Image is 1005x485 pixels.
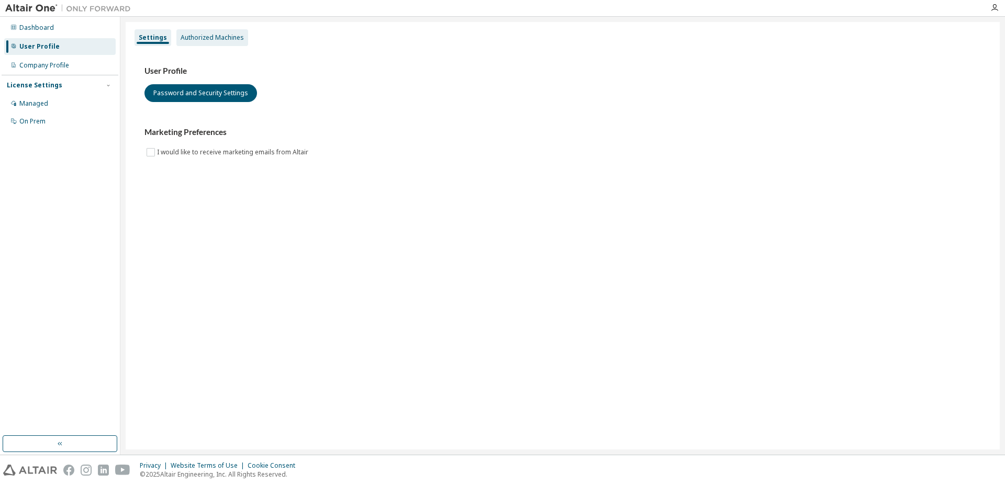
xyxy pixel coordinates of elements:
div: Company Profile [19,61,69,70]
img: facebook.svg [63,465,74,476]
label: I would like to receive marketing emails from Altair [157,146,310,159]
div: On Prem [19,117,46,126]
p: © 2025 Altair Engineering, Inc. All Rights Reserved. [140,470,301,479]
button: Password and Security Settings [144,84,257,102]
img: youtube.svg [115,465,130,476]
div: Cookie Consent [248,461,301,470]
h3: Marketing Preferences [144,127,981,138]
div: Authorized Machines [181,33,244,42]
div: Managed [19,99,48,108]
h3: User Profile [144,66,981,76]
img: Altair One [5,3,136,14]
div: Settings [139,33,167,42]
div: Dashboard [19,24,54,32]
img: altair_logo.svg [3,465,57,476]
img: instagram.svg [81,465,92,476]
div: User Profile [19,42,60,51]
div: Privacy [140,461,171,470]
div: Website Terms of Use [171,461,248,470]
div: License Settings [7,81,62,89]
img: linkedin.svg [98,465,109,476]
